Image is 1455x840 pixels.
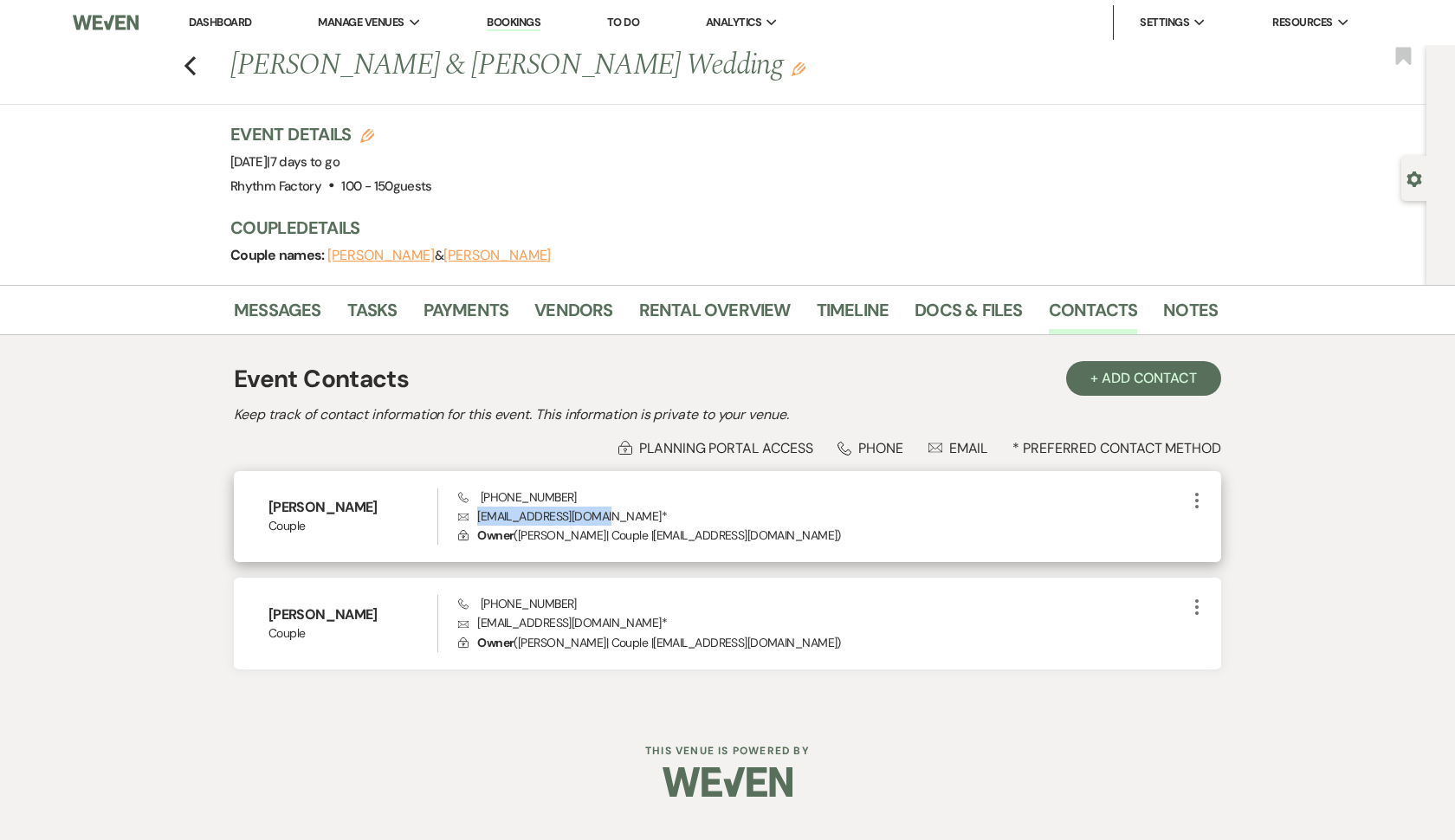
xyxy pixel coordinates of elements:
span: Manage Venues [318,14,404,31]
span: Couple names: [230,246,327,264]
div: Email [928,439,988,457]
span: [DATE] [230,153,339,171]
a: Bookings [487,15,540,31]
p: ( [PERSON_NAME] | Couple | [EMAIL_ADDRESS][DOMAIN_NAME] ) [458,526,1187,545]
span: Couple [268,517,437,535]
h1: [PERSON_NAME] & [PERSON_NAME] Wedding [230,45,1006,87]
img: Weven Logo [73,4,139,41]
a: Vendors [534,296,612,334]
h1: Event Contacts [234,361,409,397]
a: Tasks [347,296,398,334]
span: [PHONE_NUMBER] [458,489,577,505]
a: Contacts [1049,296,1138,334]
a: Payments [424,296,509,334]
div: Planning Portal Access [618,439,812,457]
button: [PERSON_NAME] [327,249,435,262]
button: Open lead details [1406,170,1422,186]
span: Settings [1140,14,1189,31]
p: [EMAIL_ADDRESS][DOMAIN_NAME] * [458,613,1187,632]
span: & [327,247,551,264]
h6: [PERSON_NAME] [268,498,437,517]
h6: [PERSON_NAME] [268,605,437,624]
h3: Couple Details [230,216,1200,240]
span: Resources [1272,14,1332,31]
p: [EMAIL_ADDRESS][DOMAIN_NAME] * [458,507,1187,526]
div: * Preferred Contact Method [234,439,1221,457]
p: ( [PERSON_NAME] | Couple | [EMAIL_ADDRESS][DOMAIN_NAME] ) [458,633,1187,652]
span: Analytics [706,14,761,31]
a: To Do [607,15,639,29]
a: Docs & Files [915,296,1022,334]
span: Owner [477,635,514,650]
img: Weven Logo [663,752,792,812]
span: Couple [268,624,437,643]
div: Phone [837,439,903,457]
h3: Event Details [230,122,432,146]
span: [PHONE_NUMBER] [458,596,577,611]
span: Rhythm Factory [230,178,321,195]
a: Notes [1163,296,1218,334]
a: Rental Overview [639,296,791,334]
span: 7 days to go [270,153,339,171]
button: + Add Contact [1066,361,1221,396]
a: Timeline [817,296,889,334]
span: | [267,153,339,171]
a: Messages [234,296,321,334]
a: Dashboard [189,15,251,29]
button: Edit [792,61,805,76]
button: [PERSON_NAME] [443,249,551,262]
span: Owner [477,527,514,543]
h2: Keep track of contact information for this event. This information is private to your venue. [234,404,1221,425]
span: 100 - 150 guests [341,178,431,195]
